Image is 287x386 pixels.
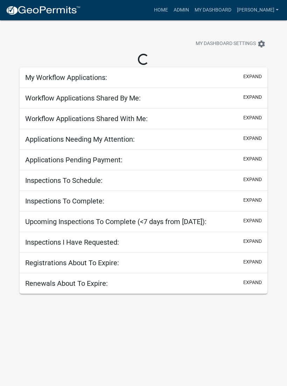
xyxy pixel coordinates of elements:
[243,73,262,80] button: expand
[25,197,104,205] h5: Inspections To Complete:
[25,217,206,226] h5: Upcoming Inspections To Complete (<7 days from [DATE]):
[25,73,107,82] h5: My Workflow Applications:
[257,40,266,48] i: settings
[25,238,119,246] h5: Inspections I Have Requested:
[243,217,262,224] button: expand
[243,238,262,245] button: expand
[25,279,108,288] h5: Renewals About To Expire:
[243,196,262,204] button: expand
[192,3,234,17] a: My Dashboard
[25,114,148,123] h5: Workflow Applications Shared With Me:
[243,114,262,121] button: expand
[25,94,141,102] h5: Workflow Applications Shared By Me:
[243,135,262,142] button: expand
[243,94,262,101] button: expand
[243,155,262,163] button: expand
[25,135,135,143] h5: Applications Needing My Attention:
[25,176,103,185] h5: Inspections To Schedule:
[196,40,256,48] span: My Dashboard Settings
[243,258,262,266] button: expand
[243,279,262,286] button: expand
[25,259,119,267] h5: Registrations About To Expire:
[234,3,281,17] a: [PERSON_NAME]
[243,176,262,183] button: expand
[190,37,271,51] button: My Dashboard Settingssettings
[151,3,171,17] a: Home
[171,3,192,17] a: Admin
[25,156,122,164] h5: Applications Pending Payment:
